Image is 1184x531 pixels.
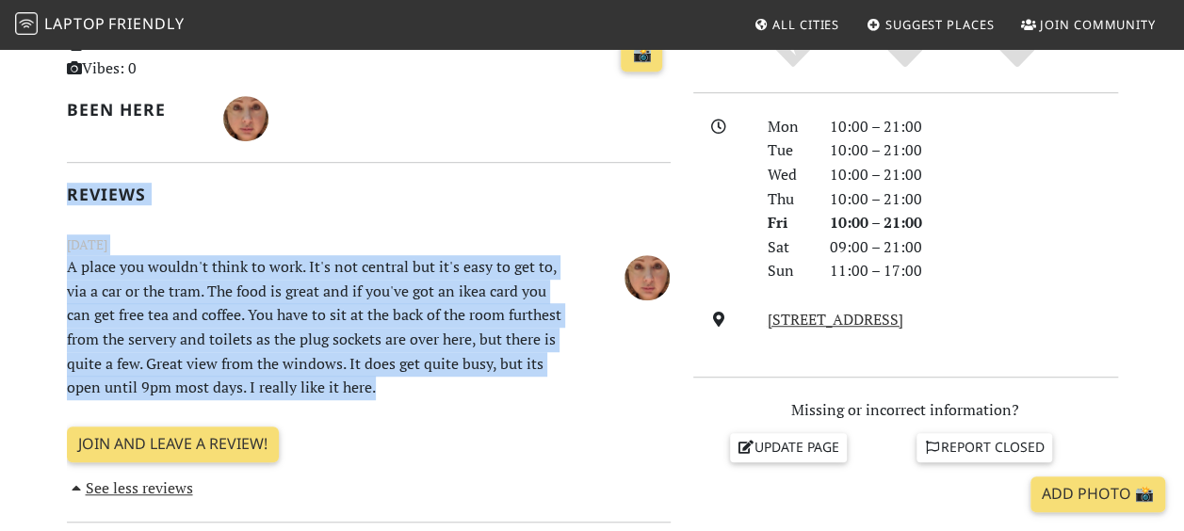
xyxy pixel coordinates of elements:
[819,211,1129,235] div: 10:00 – 21:00
[67,426,279,462] a: Join and leave a review!
[885,16,995,33] span: Suggest Places
[819,138,1129,163] div: 10:00 – 21:00
[746,8,847,41] a: All Cities
[223,106,268,127] span: Ange
[772,16,839,33] span: All Cities
[730,433,847,461] a: Update page
[624,265,670,286] span: Ange
[1040,16,1156,33] span: Join Community
[15,8,185,41] a: LaptopFriendly LaptopFriendly
[15,12,38,35] img: LaptopFriendly
[693,398,1118,423] p: Missing or incorrect information?
[756,259,819,283] div: Sun
[67,100,201,120] h2: Been here
[819,235,1129,260] div: 09:00 – 21:00
[768,309,903,330] a: [STREET_ADDRESS]
[67,477,193,498] a: See less reviews
[756,163,819,187] div: Wed
[56,234,682,255] small: [DATE]
[56,255,577,400] p: A place you wouldn't think to work. It's not central but it's easy to get to, via a car or the tr...
[67,185,671,204] h2: Reviews
[819,115,1129,139] div: 10:00 – 21:00
[44,13,105,34] span: Laptop
[756,211,819,235] div: Fri
[819,259,1129,283] div: 11:00 – 17:00
[819,163,1129,187] div: 10:00 – 21:00
[756,115,819,139] div: Mon
[223,96,268,141] img: 5220-ange.jpg
[621,37,662,72] a: 📸
[756,187,819,212] div: Thu
[859,8,1002,41] a: Suggest Places
[624,255,670,300] img: 5220-ange.jpg
[756,138,819,163] div: Tue
[1014,8,1163,41] a: Join Community
[67,33,253,81] p: Visits: 1 Vibes: 0
[819,187,1129,212] div: 10:00 – 21:00
[756,235,819,260] div: Sat
[108,13,184,34] span: Friendly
